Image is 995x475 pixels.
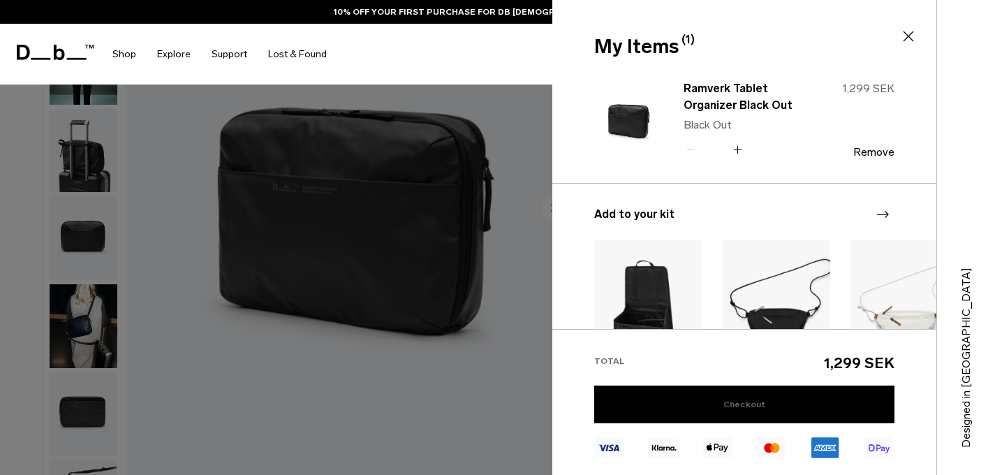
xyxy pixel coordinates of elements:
[853,146,894,159] button: Remove
[594,78,661,161] img: Ramverk Tablet Organizer Black Out - Black Out
[594,386,894,423] a: Checkout
[842,82,894,95] span: 1,299 SEK
[594,206,894,223] h3: Add to your kit
[684,117,806,133] p: Black Out
[681,31,695,48] span: (1)
[334,6,662,18] a: 10% OFF YOUR FIRST PURCHASE FOR DB [DEMOGRAPHIC_DATA] MEMBERS
[594,240,702,374] img: Hugger Organizer Black Out
[594,32,892,61] div: My Items
[684,80,806,114] a: Ramverk Tablet Organizer Black Out
[824,354,894,372] span: 1,299 SEK
[112,29,136,79] a: Shop
[157,29,191,79] a: Explore
[958,238,975,448] p: Designed in [GEOGRAPHIC_DATA]
[268,29,327,79] a: Lost & Found
[594,356,624,366] span: Total
[851,240,959,374] img: Roamer Pro Sling Bag 6L Oatmilk
[212,29,247,79] a: Support
[102,24,337,85] nav: Main Navigation
[723,240,830,374] img: Roamer Pro Sling Bag 6L Charcoal Grey
[873,199,892,230] div: Next slide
